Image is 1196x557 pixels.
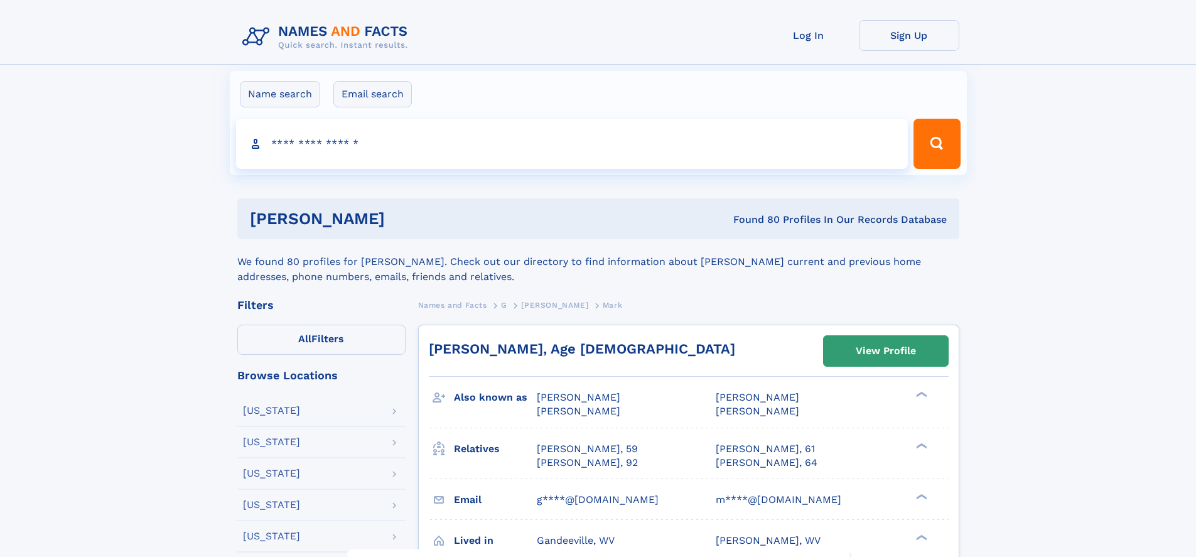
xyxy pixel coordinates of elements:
div: View Profile [856,337,916,365]
h3: Lived in [454,530,537,551]
div: ❯ [913,441,928,450]
a: [PERSON_NAME], 92 [537,456,638,470]
div: ❯ [913,492,928,500]
label: Filters [237,325,406,355]
a: G [501,297,507,313]
div: Browse Locations [237,370,406,381]
div: [US_STATE] [243,468,300,479]
span: G [501,301,507,310]
label: Email search [333,81,412,107]
a: Log In [758,20,859,51]
div: Filters [237,300,406,311]
div: ❯ [913,533,928,541]
h3: Email [454,489,537,511]
a: [PERSON_NAME], 61 [716,442,815,456]
a: View Profile [824,336,948,366]
span: [PERSON_NAME] [716,405,799,417]
div: [US_STATE] [243,437,300,447]
span: [PERSON_NAME] [537,405,620,417]
h1: [PERSON_NAME] [250,211,559,227]
span: Gandeeville, WV [537,534,615,546]
label: Name search [240,81,320,107]
div: Found 80 Profiles In Our Records Database [559,213,947,227]
input: search input [236,119,908,169]
a: Sign Up [859,20,959,51]
a: Names and Facts [418,297,487,313]
button: Search Button [913,119,960,169]
span: [PERSON_NAME] [521,301,588,310]
span: [PERSON_NAME] [716,391,799,403]
a: [PERSON_NAME], 64 [716,456,817,470]
span: Mark [603,301,622,310]
a: [PERSON_NAME], 59 [537,442,638,456]
a: [PERSON_NAME], Age [DEMOGRAPHIC_DATA] [429,341,735,357]
a: [PERSON_NAME] [521,297,588,313]
h3: Relatives [454,438,537,460]
h3: Also known as [454,387,537,408]
div: [US_STATE] [243,500,300,510]
div: [US_STATE] [243,406,300,416]
span: [PERSON_NAME], WV [716,534,821,546]
div: We found 80 profiles for [PERSON_NAME]. Check out our directory to find information about [PERSON... [237,239,959,284]
img: Logo Names and Facts [237,20,418,54]
span: All [298,333,311,345]
span: [PERSON_NAME] [537,391,620,403]
div: [US_STATE] [243,531,300,541]
div: ❯ [913,391,928,399]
